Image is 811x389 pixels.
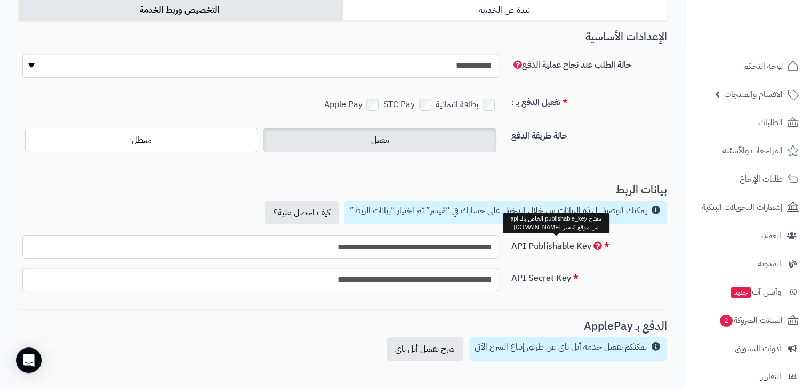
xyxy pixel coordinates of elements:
[731,287,751,298] span: جديد
[19,320,667,333] h3: الدفع بـ ApplePay
[693,279,805,305] a: وآتس آبجديد
[511,240,602,253] span: API Publishable Key
[693,223,805,248] a: العملاء
[743,59,783,74] span: لوحة التحكم
[735,341,781,356] span: أدوات التسويق
[702,200,783,215] span: إشعارات التحويلات البنكية
[761,369,781,384] span: التقارير
[758,256,781,271] span: المدونة
[383,97,436,112] p: STC Pay
[693,307,805,333] a: السلات المتروكة2
[507,92,671,109] label: تفعيل الدفع بـ :
[720,315,733,327] span: 2
[265,201,339,224] a: كيف احصل علية؟
[19,31,667,43] h3: الإعدادات الأساسية
[760,228,781,243] span: العملاء
[19,184,667,196] h3: بيانات الربط
[758,115,783,130] span: الطلبات
[693,336,805,361] a: أدوات التسويق
[16,347,42,373] div: Open Intercom Messenger
[132,134,152,147] span: معطل
[693,53,805,79] a: لوحة التحكم
[507,125,671,142] label: حالة طريقة الدفع
[475,341,647,353] small: يمكنكم تفعيل خدمة أبل باي عن طريق إتباع الشرح الآتي
[740,172,783,187] span: طلبات الإرجاع
[693,110,805,135] a: الطلبات
[387,337,463,361] a: شرح تفعيل أبل باي
[719,313,783,328] span: السلات المتروكة
[507,268,671,285] label: API Secret Key
[503,213,609,233] div: مفتاح publishable_key الخاص بالـ api من موقع مُيسر [DOMAIN_NAME]
[324,97,383,112] p: Apple Pay
[371,134,389,147] span: مفعل
[350,204,647,217] small: يمكنك الوصول لهذه البيانات من خلال الدخول على حسابك في “مُيسر” ثم اختيار “بيانات الربط”
[738,27,801,50] img: logo-2.png
[511,59,631,71] span: حالة الطلب عند نجاح عملية الدفع
[693,166,805,192] a: طلبات الإرجاع
[730,285,781,299] span: وآتس آب
[693,138,805,164] a: المراجعات والأسئلة
[436,97,499,112] p: بطاقة ائتمانية
[724,87,783,102] span: الأقسام والمنتجات
[693,251,805,277] a: المدونة
[722,143,783,158] span: المراجعات والأسئلة
[693,194,805,220] a: إشعارات التحويلات البنكية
